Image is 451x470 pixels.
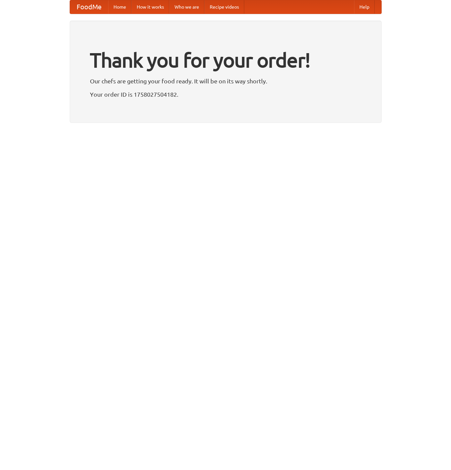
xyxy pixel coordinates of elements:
p: Our chefs are getting your food ready. It will be on its way shortly. [90,76,361,86]
h1: Thank you for your order! [90,44,361,76]
a: Help [354,0,375,14]
a: How it works [131,0,169,14]
p: Your order ID is 1758027504182. [90,89,361,99]
a: Who we are [169,0,204,14]
a: FoodMe [70,0,108,14]
a: Recipe videos [204,0,244,14]
a: Home [108,0,131,14]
